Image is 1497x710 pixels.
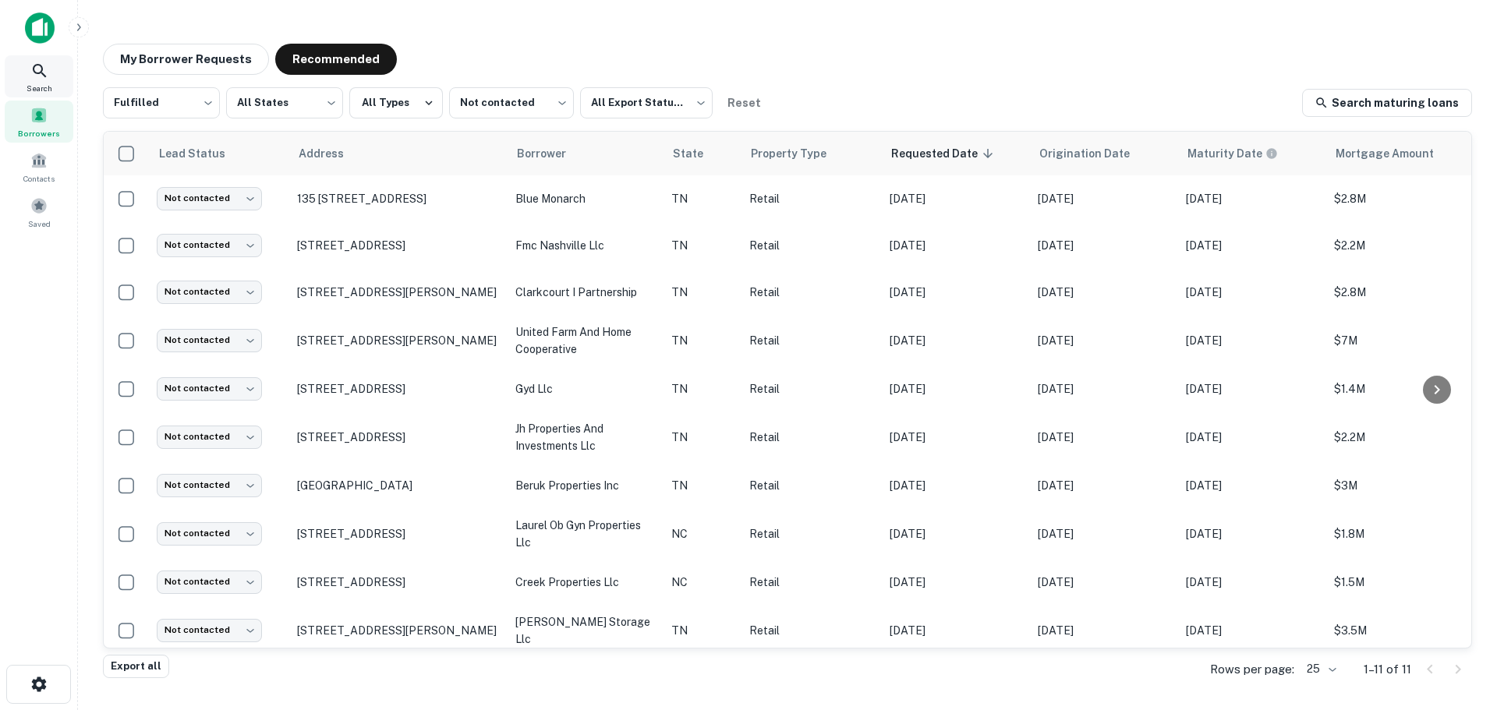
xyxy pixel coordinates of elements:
th: Lead Status [149,132,289,175]
p: Retail [749,477,874,494]
p: [DATE] [1186,525,1318,542]
p: [DATE] [890,574,1022,591]
p: [DATE] [1038,190,1170,207]
div: Not contacted [157,187,262,210]
span: Property Type [751,144,847,163]
p: TN [671,429,734,446]
th: Borrower [508,132,664,175]
span: Address [299,144,364,163]
p: [DATE] [1038,429,1170,446]
span: State [673,144,724,163]
p: [DATE] [1038,477,1170,494]
div: Not contacted [157,474,262,496]
span: Mortgage Amount [1336,144,1454,163]
p: Rows per page: [1210,660,1294,679]
button: All Types [349,87,443,118]
p: [STREET_ADDRESS] [297,238,500,253]
p: united farm and home cooperative [515,323,656,358]
div: Fulfilled [103,83,220,123]
p: blue monarch [515,190,656,207]
p: TN [671,622,734,639]
div: Not contacted [157,619,262,641]
a: Search maturing loans [1302,89,1472,117]
p: [PERSON_NAME] storage llc [515,613,656,648]
p: Retail [749,284,874,301]
p: Retail [749,574,874,591]
p: [DATE] [1038,332,1170,349]
div: Not contacted [157,522,262,545]
button: Export all [103,655,169,678]
th: Maturity dates displayed may be estimated. Please contact the lender for the most accurate maturi... [1178,132,1326,175]
p: Retail [749,525,874,542]
p: [DATE] [1186,574,1318,591]
div: Search [5,55,73,97]
button: Recommended [275,44,397,75]
th: Origination Date [1030,132,1178,175]
th: State [664,132,741,175]
p: [GEOGRAPHIC_DATA] [297,479,500,493]
p: jh properties and investments llc [515,420,656,454]
p: fmc nashville llc [515,237,656,254]
p: clarkcourt i partnership [515,284,656,301]
span: Requested Date [891,144,998,163]
p: $1.8M [1334,525,1474,542]
p: TN [671,190,734,207]
a: Saved [5,191,73,233]
p: NC [671,574,734,591]
p: TN [671,332,734,349]
p: Retail [749,332,874,349]
a: Borrowers [5,101,73,143]
p: [STREET_ADDRESS][PERSON_NAME] [297,623,500,638]
p: 1–11 of 11 [1364,660,1411,679]
span: Contacts [23,172,55,185]
p: Retail [749,380,874,397]
p: [STREET_ADDRESS][PERSON_NAME] [297,285,500,299]
div: Maturity dates displayed may be estimated. Please contact the lender for the most accurate maturi... [1187,145,1278,162]
p: Retail [749,429,874,446]
p: $3M [1334,477,1474,494]
p: TN [671,284,734,301]
span: Origination Date [1039,144,1150,163]
th: Requested Date [882,132,1030,175]
div: Not contacted [157,281,262,303]
span: Maturity dates displayed may be estimated. Please contact the lender for the most accurate maturi... [1187,145,1298,162]
p: $2.8M [1334,190,1474,207]
p: TN [671,477,734,494]
p: [DATE] [890,237,1022,254]
p: [DATE] [1186,284,1318,301]
th: Address [289,132,508,175]
p: [DATE] [890,284,1022,301]
p: $1.5M [1334,574,1474,591]
img: capitalize-icon.png [25,12,55,44]
button: My Borrower Requests [103,44,269,75]
div: Not contacted [157,426,262,448]
p: [DATE] [1038,622,1170,639]
p: [STREET_ADDRESS][PERSON_NAME] [297,334,500,348]
span: Borrowers [18,127,60,140]
p: [DATE] [890,380,1022,397]
div: 25 [1301,658,1339,680]
p: TN [671,380,734,397]
div: All Export Statuses [580,83,713,123]
button: Reset [719,87,769,118]
p: $2.2M [1334,237,1474,254]
p: [DATE] [890,477,1022,494]
p: $3.5M [1334,622,1474,639]
div: Not contacted [157,570,262,593]
p: Retail [749,622,874,639]
span: Saved [28,217,51,230]
p: [DATE] [1186,332,1318,349]
p: [DATE] [890,190,1022,207]
p: [DATE] [1038,525,1170,542]
a: Contacts [5,146,73,188]
div: Not contacted [449,83,574,123]
p: [DATE] [1038,237,1170,254]
p: $1.4M [1334,380,1474,397]
p: laurel ob gyn properties llc [515,517,656,551]
p: [DATE] [1186,380,1318,397]
div: Not contacted [157,234,262,256]
p: [DATE] [1186,477,1318,494]
p: [DATE] [890,622,1022,639]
